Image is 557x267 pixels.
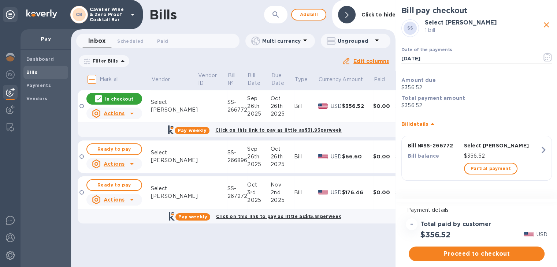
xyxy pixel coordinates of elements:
[373,153,395,160] div: $0.00
[536,231,547,238] p: USD
[331,153,342,161] p: USD
[271,110,294,118] div: 2025
[248,72,261,87] p: Bill Date
[407,25,413,31] b: SS
[215,127,341,133] b: Click on this link to pay as little as $31.93 per week
[227,185,248,200] div: SS-267272
[178,214,207,219] b: Pay weekly
[151,185,198,192] div: Select
[151,98,198,106] div: Select
[408,152,461,159] p: Bill balance
[401,112,552,136] div: Billdetails
[415,249,539,258] span: Proceed to checkout
[295,76,318,83] span: Type
[26,69,37,75] b: Bills
[395,102,426,110] div: $356.52
[271,161,294,168] div: 2025
[407,206,546,214] p: Payment details
[76,12,83,17] b: CB
[149,7,177,22] h1: Bills
[471,164,511,173] span: Partial payment
[86,143,142,155] button: Ready to pay
[26,96,48,101] b: Vendors
[342,76,372,83] span: Amount
[26,35,65,42] p: Pay
[294,153,318,161] div: Bill
[318,104,328,109] img: USD
[342,102,373,110] div: $356.52
[271,196,294,204] div: 2025
[6,70,15,79] img: Foreign exchange
[401,77,436,83] b: Amount due
[151,76,170,83] p: Vendor
[247,153,271,161] div: 26th
[198,72,227,87] span: Vendor ID
[26,56,54,62] b: Dashboard
[86,179,142,191] button: Ready to pay
[374,76,385,83] p: Paid
[151,106,198,114] div: [PERSON_NAME]
[100,75,119,83] p: Mark all
[401,95,465,101] b: Total payment amount
[331,102,342,110] p: USD
[93,145,135,154] span: Ready to pay
[401,84,552,91] p: $356.52
[318,154,328,159] img: USD
[373,189,395,196] div: $0.00
[373,102,395,110] div: $0.00
[3,7,18,22] div: Unpin categories
[401,136,552,181] button: Bill №SS-266772Select [PERSON_NAME]Bill balance$356.52Partial payment
[271,102,294,110] div: 26th
[227,98,248,114] div: SS-266772
[271,181,294,189] div: Nov
[271,189,294,196] div: 2nd
[338,37,372,45] p: Ungrouped
[524,232,534,237] img: USD
[271,72,294,87] span: Due Date
[104,161,125,167] u: Actions
[228,72,237,87] p: Bill №
[247,181,271,189] div: Oct
[401,102,552,109] p: $356.52
[541,19,552,30] button: close
[151,76,179,83] span: Vendor
[395,153,426,160] div: $66.60
[331,189,342,196] p: USD
[295,76,308,83] p: Type
[271,72,284,87] p: Due Date
[464,142,540,149] p: Select [PERSON_NAME]
[271,153,294,161] div: 26th
[247,102,271,110] div: 26th
[401,121,428,127] b: Bill details
[464,163,517,174] button: Partial payment
[291,9,326,20] button: Addbill
[294,189,318,196] div: Bill
[247,189,271,196] div: 3rd
[227,149,248,164] div: SS-266896
[90,58,118,64] p: Filter Bills
[151,149,198,157] div: Select
[409,247,545,261] button: Proceed to checkout
[401,48,452,52] label: Date of the payments
[247,110,271,118] div: 2025
[247,196,271,204] div: 2025
[88,36,105,46] span: Inbox
[294,102,318,110] div: Bill
[216,214,341,219] b: Click on this link to pay as little as $15.81 per week
[26,10,57,18] img: Logo
[104,110,125,116] u: Actions
[395,189,426,196] div: $176.46
[178,128,207,133] b: Pay weekly
[406,218,417,230] div: =
[408,142,461,149] p: Bill № SS-266772
[342,76,363,83] p: Amount
[90,7,126,22] p: Cavelier Wine & Zero Proof Cocktail Bar
[26,83,51,88] b: Payments
[228,72,246,87] span: Bill №
[248,72,270,87] span: Bill Date
[319,76,341,83] p: Currency
[93,181,135,189] span: Ready to pay
[104,197,125,203] u: Actions
[353,58,389,64] u: Edit columns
